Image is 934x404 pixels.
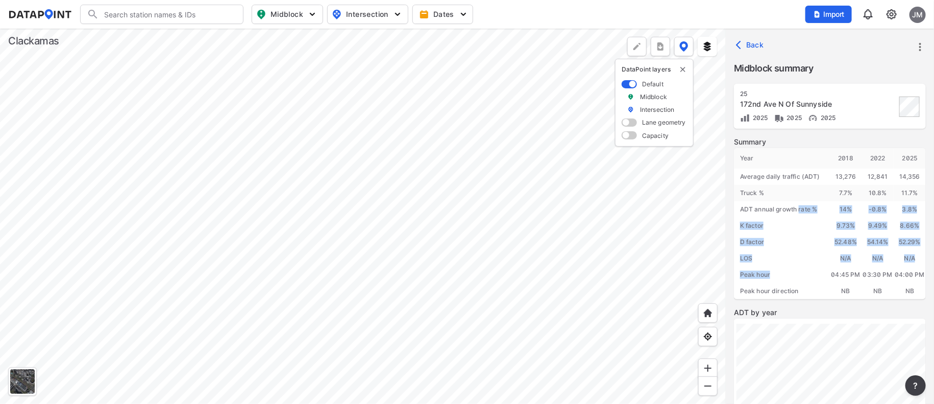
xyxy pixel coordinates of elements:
div: N/A [862,250,894,267]
img: map_pin_int.54838e6b.svg [331,8,343,20]
div: NB [894,283,926,299]
input: Search [99,6,237,22]
div: K factor [734,218,830,234]
div: 52.48% [830,234,862,250]
div: 14,356 [894,169,926,185]
img: marker_Midblock.5ba75e30.svg [627,92,634,101]
div: 10.8 % [862,185,894,201]
a: Import [805,9,856,19]
div: 8.66% [894,218,926,234]
img: map_pin_mid.602f9df1.svg [255,8,267,20]
div: LOS [734,250,830,267]
p: DataPoint layers [622,65,687,74]
div: 12,841 [862,169,894,185]
div: 11.7 % [894,185,926,201]
div: Polygon tool [627,37,647,56]
span: Dates [421,9,466,19]
div: Zoom in [698,359,718,378]
div: JM [910,7,926,23]
button: Import [805,6,852,23]
button: External layers [698,37,717,56]
div: 25 [740,90,896,98]
img: layers.ee07997e.svg [702,41,712,52]
img: data-point-layers.37681fc9.svg [679,41,689,52]
div: Clackamas [8,34,59,48]
div: Year [734,148,830,169]
img: Vehicle class [774,113,784,123]
div: Peak hour direction [734,283,830,299]
div: 14 % [830,201,862,218]
div: N/A [894,250,926,267]
label: ADT by year [734,307,926,318]
div: 2018 [830,148,862,169]
div: ADT annual growth rate % [734,201,830,218]
label: Lane geometry [642,118,686,127]
button: Midblock [252,5,323,24]
label: Capacity [642,131,669,140]
img: marker_Intersection.6861001b.svg [627,105,634,114]
img: 8A77J+mXikMhHQAAAAASUVORK5CYII= [862,8,874,20]
img: +XpAUvaXAN7GudzAAAAAElFTkSuQmCC [703,308,713,318]
label: Default [642,80,663,88]
span: Midblock [256,8,316,20]
span: Back [738,40,764,50]
img: 5YPKRKmlfpI5mqlR8AD95paCi+0kK1fRFDJSaMmawlwaeJcJwk9O2fotCW5ve9gAAAAASUVORK5CYII= [458,9,469,19]
img: dataPointLogo.9353c09d.svg [8,9,72,19]
button: delete [679,65,687,74]
span: 2025 [818,114,836,122]
img: MAAAAAElFTkSuQmCC [703,381,713,391]
div: Peak hour [734,267,830,283]
div: -0.8 % [862,201,894,218]
div: NB [862,283,894,299]
img: Vehicle speed [808,113,818,123]
img: file_add.62c1e8a2.svg [813,10,821,18]
div: 13,276 [830,169,862,185]
div: 04:45 PM [830,267,862,283]
div: View my location [698,327,718,346]
img: 5YPKRKmlfpI5mqlR8AD95paCi+0kK1fRFDJSaMmawlwaeJcJwk9O2fotCW5ve9gAAAAASUVORK5CYII= [392,9,403,19]
div: 7.7 % [830,185,862,201]
img: calendar-gold.39a51dde.svg [419,9,429,19]
img: cids17cp3yIFEOpj3V8A9qJSH103uA521RftCD4eeui4ksIb+krbm5XvIjxD52OS6NWLn9gAAAAAElFTkSuQmCC [886,8,898,20]
label: Midblock summary [734,61,926,76]
button: Back [734,37,768,53]
div: 2022 [862,148,894,169]
div: 3.8 % [894,201,926,218]
img: Volume count [740,113,750,123]
button: DataPoint layers [674,37,694,56]
div: 04:00 PM [894,267,926,283]
div: N/A [830,250,862,267]
div: 54.14% [862,234,894,250]
div: NB [830,283,862,299]
label: Intersection [640,105,675,114]
div: Truck % [734,185,830,201]
img: 5YPKRKmlfpI5mqlR8AD95paCi+0kK1fRFDJSaMmawlwaeJcJwk9O2fotCW5ve9gAAAAASUVORK5CYII= [307,9,317,19]
div: Average daily traffic (ADT) [734,169,830,185]
button: Intersection [327,5,408,24]
span: ? [912,379,920,392]
div: Home [698,303,718,323]
button: more [651,37,670,56]
button: more [905,375,926,396]
img: close-external-leyer.3061a1c7.svg [679,65,687,74]
div: Toggle basemap [8,367,37,396]
div: 03:30 PM [862,267,894,283]
button: more [912,38,929,56]
img: +Dz8AAAAASUVORK5CYII= [632,41,642,52]
div: D factor [734,234,830,250]
span: Intersection [332,8,402,20]
img: xqJnZQTG2JQi0x5lvmkeSNbbgIiQD62bqHG8IfrOzanD0FsRdYrij6fAAAAAElFTkSuQmCC [655,41,666,52]
div: 52.29% [894,234,926,250]
div: 172nd Ave N Of Sunnyside [740,99,896,109]
div: 9.49% [862,218,894,234]
div: 9.73% [830,218,862,234]
label: Summary [734,137,926,147]
button: Dates [412,5,473,24]
span: 2025 [750,114,768,122]
span: 2025 [784,114,802,122]
label: Midblock [640,92,667,101]
span: Import [812,9,846,19]
img: zeq5HYn9AnE9l6UmnFLPAAAAAElFTkSuQmCC [703,331,713,342]
div: 2025 [894,148,926,169]
img: ZvzfEJKXnyWIrJytrsY285QMwk63cM6Drc+sIAAAAASUVORK5CYII= [703,363,713,373]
